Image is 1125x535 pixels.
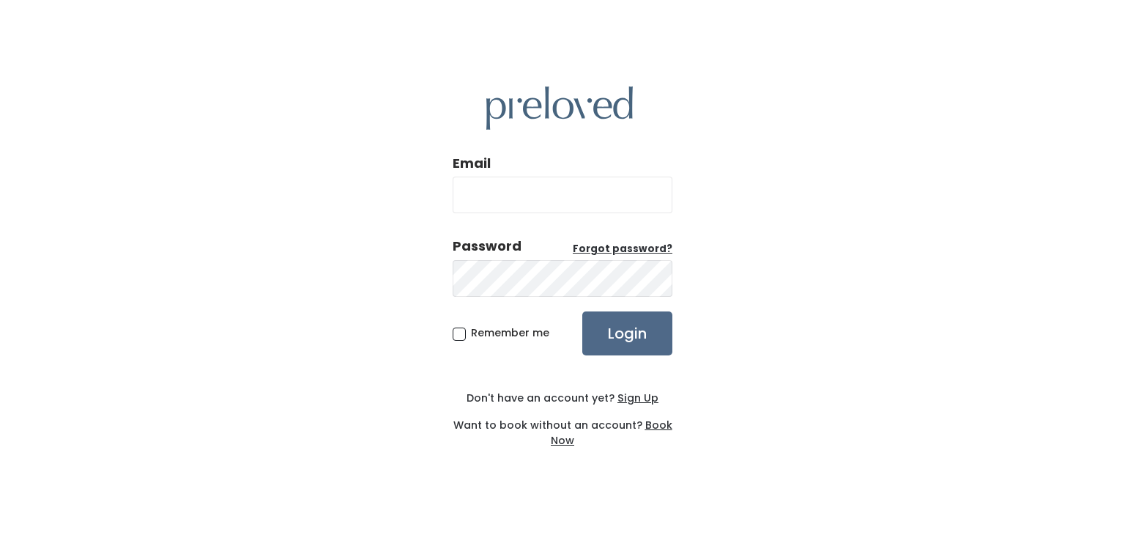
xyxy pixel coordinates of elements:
[453,237,521,256] div: Password
[486,86,633,130] img: preloved logo
[471,325,549,340] span: Remember me
[453,406,672,449] div: Want to book without an account?
[551,418,672,448] a: Book Now
[453,391,672,406] div: Don't have an account yet?
[617,391,658,405] u: Sign Up
[573,242,672,257] a: Forgot password?
[453,154,491,173] label: Email
[615,391,658,405] a: Sign Up
[582,311,672,355] input: Login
